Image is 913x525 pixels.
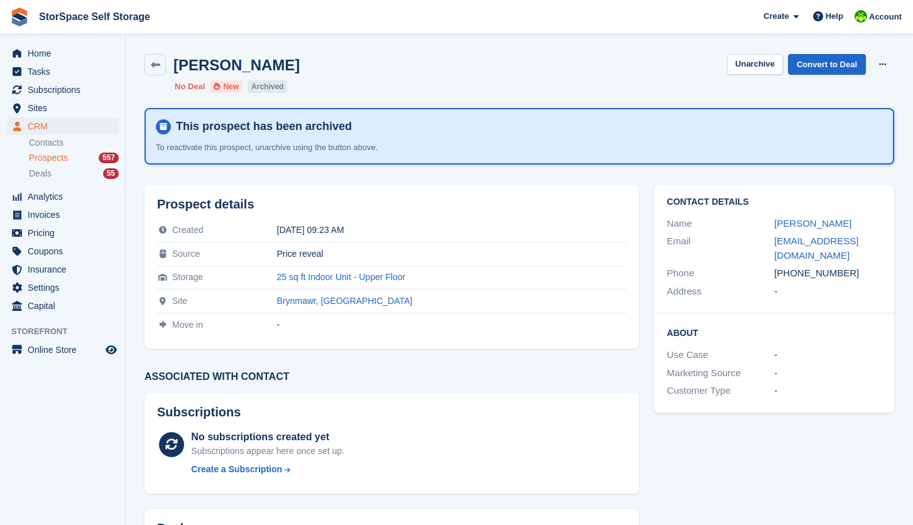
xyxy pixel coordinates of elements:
a: [PERSON_NAME] [774,218,851,229]
a: Brynmawr, [GEOGRAPHIC_DATA] [277,296,413,306]
a: menu [6,45,119,62]
a: [EMAIL_ADDRESS][DOMAIN_NAME] [774,235,858,261]
a: Prospects 557 [29,151,119,165]
a: menu [6,81,119,99]
div: [DATE] 09:23 AM [277,225,627,235]
span: Created [172,225,204,235]
div: Email [667,234,774,262]
span: Create [763,10,789,23]
span: Deals [29,168,52,180]
li: New [210,80,243,93]
div: [PHONE_NUMBER] [774,266,882,281]
a: menu [6,261,119,278]
a: menu [6,279,119,296]
a: Contacts [29,137,119,149]
a: Create a Subscription [191,463,344,476]
a: menu [6,242,119,260]
img: paul catt [855,10,867,23]
h4: This prospect has been archived [171,119,883,134]
span: Settings [28,279,103,296]
span: Home [28,45,103,62]
a: Convert to Deal [788,54,866,75]
a: menu [6,117,119,135]
span: Capital [28,297,103,315]
h2: Subscriptions [157,405,626,419]
a: menu [6,341,119,359]
span: Source [172,249,200,259]
div: Name [667,217,774,231]
div: - [774,348,882,362]
a: menu [6,224,119,242]
div: 55 [103,168,119,179]
div: Create a Subscription [191,463,282,476]
li: Archived [248,80,287,93]
span: Account [869,11,902,23]
div: Phone [667,266,774,281]
a: menu [6,63,119,80]
span: Pricing [28,224,103,242]
div: Use Case [667,348,774,362]
span: Coupons [28,242,103,260]
span: Invoices [28,206,103,224]
span: Online Store [28,341,103,359]
span: Help [826,10,843,23]
div: No subscriptions created yet [191,430,344,445]
span: Storefront [11,325,125,338]
span: Site [172,296,187,306]
div: Subscriptions appear here once set up. [191,445,344,458]
span: Subscriptions [28,81,103,99]
a: menu [6,297,119,315]
span: Prospects [29,152,68,164]
a: Preview store [104,342,119,357]
h3: Associated with contact [145,371,639,382]
button: Unarchive [727,54,783,75]
span: Sites [28,99,103,117]
h2: About [667,326,882,338]
span: CRM [28,117,103,135]
a: Deals 55 [29,167,119,180]
div: - [277,320,627,330]
div: Price reveal [277,249,627,259]
img: stora-icon-8386f47178a22dfd0bd8f6a31ec36ba5ce8667c1dd55bd0f319d3a0aa187defe.svg [10,8,29,26]
a: menu [6,99,119,117]
span: Analytics [28,188,103,205]
div: - [774,384,882,398]
div: Address [667,284,774,299]
div: - [774,366,882,381]
div: Marketing Source [667,366,774,381]
h2: Prospect details [157,197,626,212]
li: No Deal [175,80,205,93]
h2: [PERSON_NAME] [173,57,300,73]
span: Insurance [28,261,103,278]
a: StorSpace Self Storage [34,6,155,27]
h2: Contact Details [667,197,882,207]
a: menu [6,206,119,224]
a: menu [6,188,119,205]
a: 25 sq ft Indoor Unit - Upper Floor [277,272,406,282]
div: Customer Type [667,384,774,398]
div: - [774,284,882,299]
div: 557 [99,153,119,163]
span: Tasks [28,63,103,80]
span: Move in [172,320,203,330]
p: To reactivate this prospect, unarchive using the button above. [156,141,596,154]
span: Storage [172,272,203,282]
